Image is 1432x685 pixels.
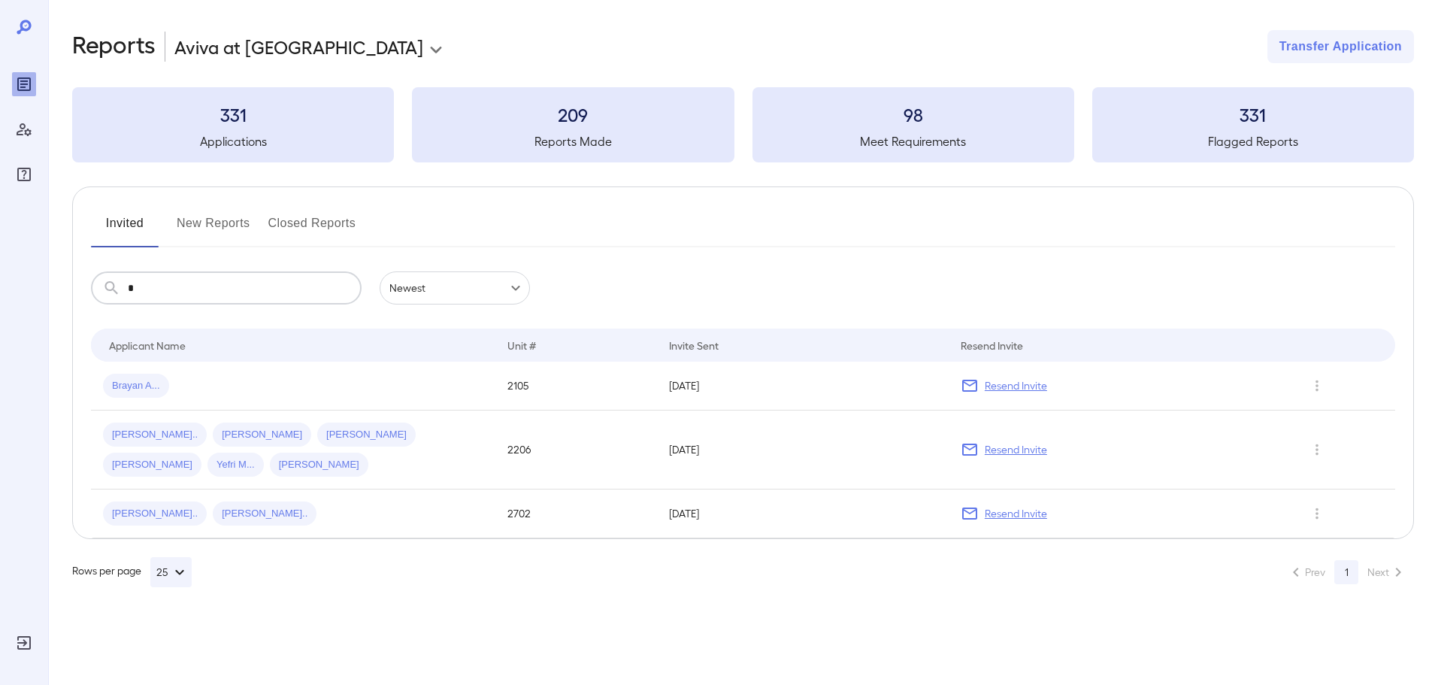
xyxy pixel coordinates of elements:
[1334,560,1358,584] button: page 1
[657,362,948,411] td: [DATE]
[91,211,159,247] button: Invited
[752,102,1074,126] h3: 98
[1305,438,1329,462] button: Row Actions
[103,458,201,472] span: [PERSON_NAME]
[669,336,719,354] div: Invite Sent
[380,271,530,305] div: Newest
[12,72,36,96] div: Reports
[72,30,156,63] h2: Reports
[12,162,36,186] div: FAQ
[1267,30,1414,63] button: Transfer Application
[1092,132,1414,150] h5: Flagged Reports
[412,102,734,126] h3: 209
[657,411,948,490] td: [DATE]
[495,490,657,538] td: 2702
[1305,502,1329,526] button: Row Actions
[72,87,1414,162] summary: 331Applications209Reports Made98Meet Requirements331Flagged Reports
[270,458,368,472] span: [PERSON_NAME]
[961,336,1023,354] div: Resend Invite
[495,362,657,411] td: 2105
[103,507,207,521] span: [PERSON_NAME]..
[985,378,1047,393] p: Resend Invite
[1305,374,1329,398] button: Row Actions
[103,428,207,442] span: [PERSON_NAME]..
[412,132,734,150] h5: Reports Made
[103,379,169,393] span: Brayan A...
[752,132,1074,150] h5: Meet Requirements
[72,102,394,126] h3: 331
[72,557,192,587] div: Rows per page
[317,428,416,442] span: [PERSON_NAME]
[12,117,36,141] div: Manage Users
[174,35,423,59] p: Aviva at [GEOGRAPHIC_DATA]
[507,336,536,354] div: Unit #
[1092,102,1414,126] h3: 331
[1280,560,1414,584] nav: pagination navigation
[495,411,657,490] td: 2206
[207,458,264,472] span: Yefri M...
[150,557,192,587] button: 25
[213,428,311,442] span: [PERSON_NAME]
[12,631,36,655] div: Log Out
[657,490,948,538] td: [DATE]
[985,506,1047,521] p: Resend Invite
[109,336,186,354] div: Applicant Name
[985,442,1047,457] p: Resend Invite
[213,507,316,521] span: [PERSON_NAME]..
[72,132,394,150] h5: Applications
[177,211,250,247] button: New Reports
[268,211,356,247] button: Closed Reports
